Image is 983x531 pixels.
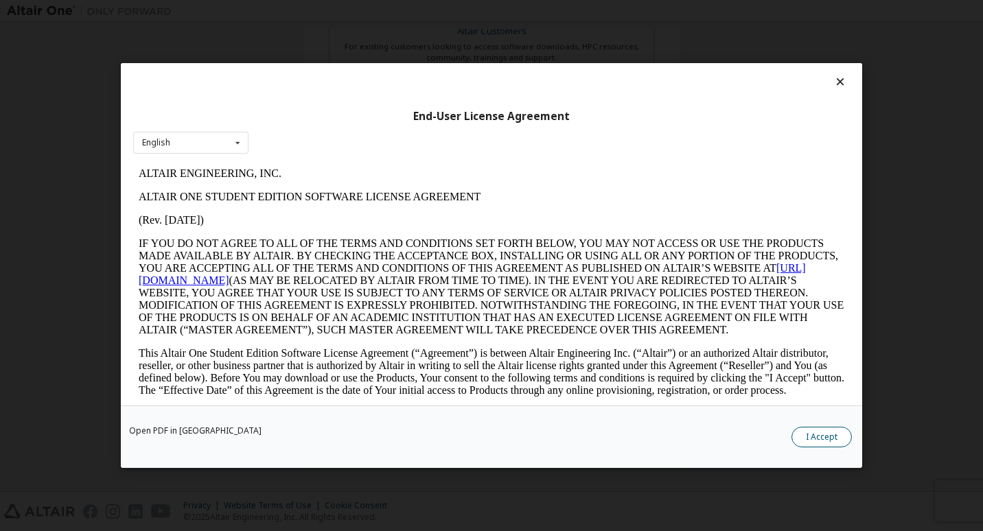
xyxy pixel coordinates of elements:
[133,110,850,123] div: End-User License Agreement
[5,5,711,18] p: ALTAIR ENGINEERING, INC.
[5,75,711,174] p: IF YOU DO NOT AGREE TO ALL OF THE TERMS AND CONDITIONS SET FORTH BELOW, YOU MAY NOT ACCESS OR USE...
[5,29,711,41] p: ALTAIR ONE STUDENT EDITION SOFTWARE LICENSE AGREEMENT
[129,427,262,435] a: Open PDF in [GEOGRAPHIC_DATA]
[142,139,170,147] div: English
[5,100,673,124] a: [URL][DOMAIN_NAME]
[5,185,711,235] p: This Altair One Student Edition Software License Agreement (“Agreement”) is between Altair Engine...
[5,52,711,64] p: (Rev. [DATE])
[791,427,852,447] button: I Accept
